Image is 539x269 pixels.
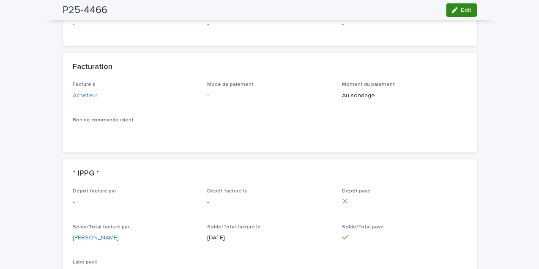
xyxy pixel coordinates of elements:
span: Moment du paiement [342,82,395,87]
span: Solde/Total facturé par [73,224,129,229]
h2: Facturation [73,63,112,72]
span: Labo payé [73,259,98,264]
span: Dépôt payé [342,189,371,194]
a: [PERSON_NAME] [73,233,119,242]
span: Dépôt facturé par [73,189,116,194]
span: Mode de paiement [207,82,254,87]
p: Au sondage [342,91,467,100]
h2: P25-4466 [63,4,107,16]
p: [DATE] [207,233,332,242]
span: Dépôt facturé le [207,189,248,194]
span: Facturé à [73,82,96,87]
span: Solde/Total payé [342,224,384,229]
a: Acheteur [73,91,98,100]
button: Edit [446,3,477,17]
span: Bon de commande client [73,118,134,123]
p: - [207,20,332,29]
p: - [342,20,467,29]
p: - [73,20,197,29]
span: Solde/Total facturé le [207,224,261,229]
p: - [207,91,332,100]
p: - [73,126,197,135]
p: - [73,198,197,207]
p: - [207,198,332,207]
span: Edit [461,7,471,13]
